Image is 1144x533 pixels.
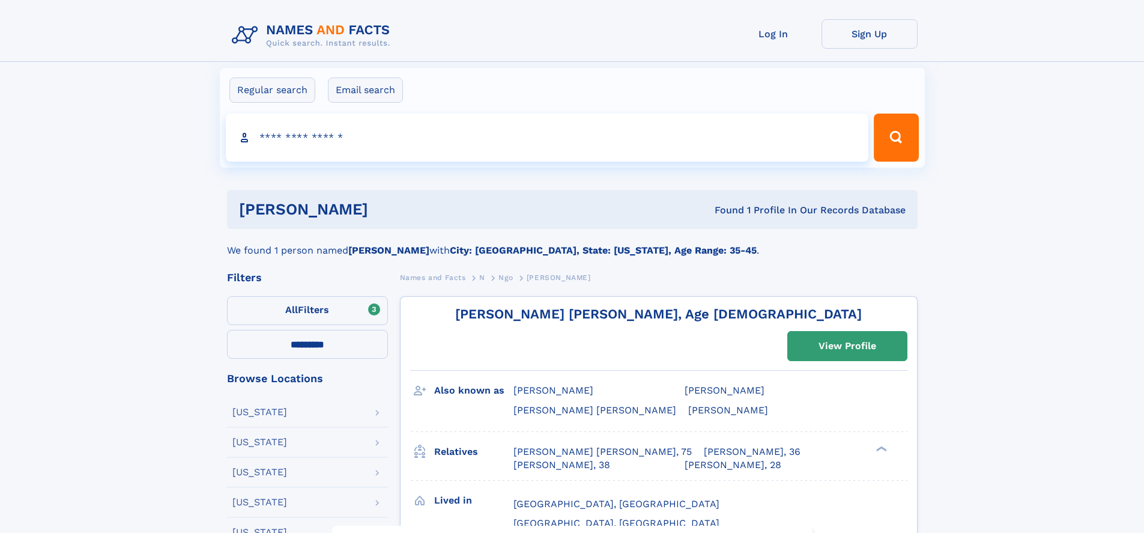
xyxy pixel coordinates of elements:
[232,407,287,417] div: [US_STATE]
[513,404,676,416] span: [PERSON_NAME] [PERSON_NAME]
[434,380,513,401] h3: Also known as
[513,445,692,458] a: [PERSON_NAME] [PERSON_NAME], 75
[450,245,757,256] b: City: [GEOGRAPHIC_DATA], State: [US_STATE], Age Range: 35-45
[822,19,918,49] a: Sign Up
[498,270,513,285] a: Ngo
[455,306,862,321] a: [PERSON_NAME] [PERSON_NAME], Age [DEMOGRAPHIC_DATA]
[348,245,429,256] b: [PERSON_NAME]
[227,272,388,283] div: Filters
[541,204,906,217] div: Found 1 Profile In Our Records Database
[232,498,287,507] div: [US_STATE]
[479,270,485,285] a: N
[513,517,719,529] span: [GEOGRAPHIC_DATA], [GEOGRAPHIC_DATA]
[229,78,315,103] label: Regular search
[498,273,513,282] span: Ngo
[479,273,485,282] span: N
[227,229,918,258] div: We found 1 person named with .
[434,490,513,511] h3: Lived in
[227,373,388,384] div: Browse Locations
[513,498,719,510] span: [GEOGRAPHIC_DATA], [GEOGRAPHIC_DATA]
[704,445,800,458] a: [PERSON_NAME], 36
[227,296,388,325] label: Filters
[285,304,298,315] span: All
[232,468,287,477] div: [US_STATE]
[788,332,907,361] a: View Profile
[874,114,918,162] button: Search Button
[688,404,768,416] span: [PERSON_NAME]
[685,385,764,396] span: [PERSON_NAME]
[725,19,822,49] a: Log In
[685,458,781,472] a: [PERSON_NAME], 28
[873,445,888,452] div: ❯
[819,332,876,360] div: View Profile
[239,202,542,217] h1: [PERSON_NAME]
[232,437,287,447] div: [US_STATE]
[400,270,466,285] a: Names and Facts
[513,385,593,396] span: [PERSON_NAME]
[328,78,403,103] label: Email search
[513,458,610,472] a: [PERSON_NAME], 38
[434,442,513,462] h3: Relatives
[226,114,869,162] input: search input
[227,19,400,52] img: Logo Names and Facts
[527,273,591,282] span: [PERSON_NAME]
